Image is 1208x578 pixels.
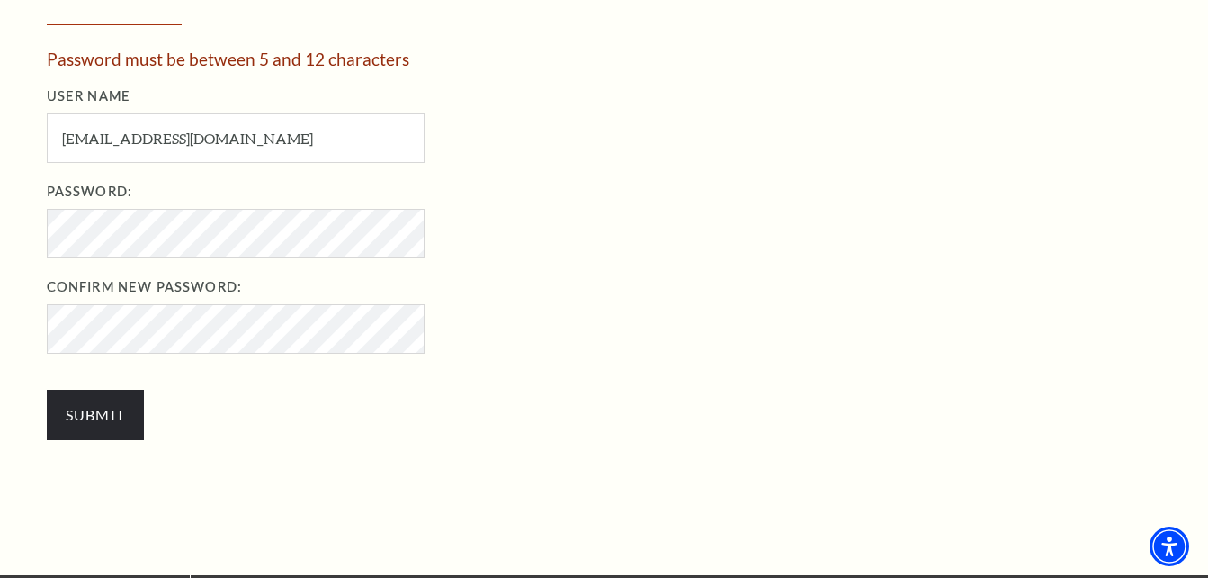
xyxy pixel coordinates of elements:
[47,49,409,69] span: Password must be between 5 and 12 characters
[47,276,1201,299] label: Confirm New Password:
[1150,527,1189,566] div: Accessibility Menu
[47,86,1201,108] label: User Name
[47,390,145,440] input: Submit button
[47,113,425,163] input: User Name
[47,181,1201,203] label: Password:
